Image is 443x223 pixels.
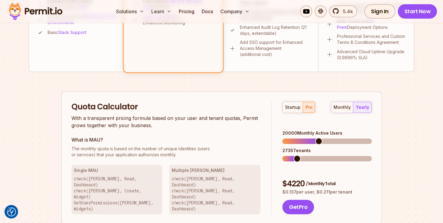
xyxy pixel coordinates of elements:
[364,4,395,19] a: Sign In
[337,18,407,30] p: Multi-Cloud and Deployment Options
[6,1,65,22] img: Permit logo
[329,5,357,17] a: 5.4k
[71,146,261,152] span: The monthly quota is based on the number of unique identities (users
[337,19,376,30] a: On-Prem
[172,176,258,212] p: check([PERSON_NAME], Read, Dashboard) check([PERSON_NAME], Read, Dashboard) check([PERSON_NAME], ...
[74,176,160,212] p: check([PERSON_NAME], Read, Dashboard) check([PERSON_NAME], Create, Widget) GetUserPermissions([PE...
[240,24,311,36] p: Enhanced Audit Log Retention (21 days, extendable)
[398,4,437,19] a: Start Now
[285,104,300,110] div: startup
[172,167,258,173] h3: Multiple [PERSON_NAME]
[74,167,160,173] h3: Single MAU
[58,30,86,35] a: Slack Support
[282,189,372,195] p: $ 0.137 per user, $ 0.211 per tenant
[71,102,261,112] h2: Quota Calculator
[282,148,372,154] div: 2735 Tenants
[240,39,311,57] p: Add SSO support for Enhanced Access Management (additional cost)
[71,115,261,129] p: With a transparent pricing formula based on your user and tenant quotas, Permit grows together wi...
[339,8,353,15] span: 5.4k
[337,49,407,61] p: Advanced Cloud Uptime Upgrade (0.9999% SLA)
[282,200,314,214] button: GetPro
[114,5,146,17] button: Solutions
[48,29,86,35] p: Basic
[218,5,252,17] button: Company
[149,5,174,17] button: Learn
[71,136,261,143] h3: What is MAU?
[7,207,16,216] button: Consent Preferences
[306,181,335,187] span: / Monthly Total
[7,207,16,216] img: Revisit consent button
[282,130,372,136] div: 20000 Monthly Active Users
[71,146,261,158] p: or services) that your application authorizes monthly.
[334,104,351,110] div: monthly
[337,33,407,45] p: Professional Services and Custom Terms & Conditions Agreement
[176,5,197,17] a: Pricing
[282,179,372,189] div: $ 4220
[199,5,215,17] a: Docs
